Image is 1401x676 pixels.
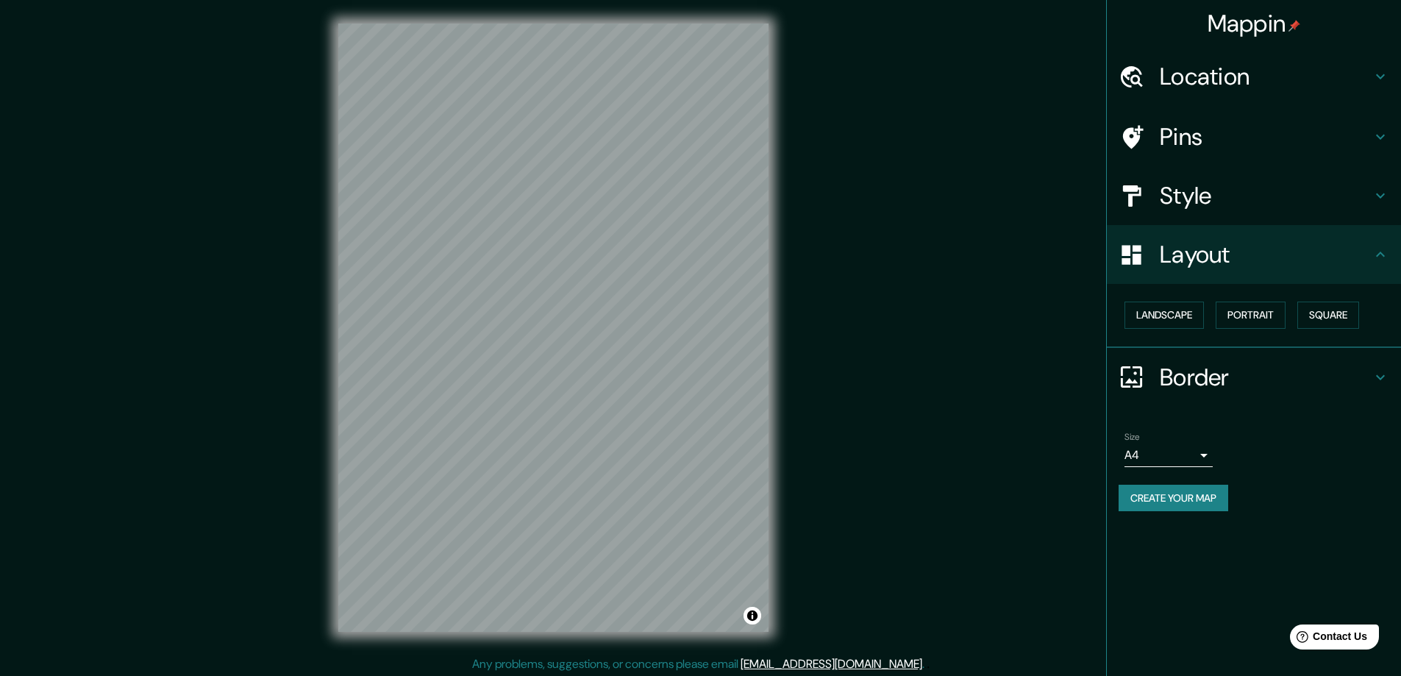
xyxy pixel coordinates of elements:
h4: Mappin [1208,9,1301,38]
button: Toggle attribution [744,607,761,625]
h4: Style [1160,181,1372,210]
label: Size [1124,430,1140,443]
a: [EMAIL_ADDRESS][DOMAIN_NAME] [741,656,922,672]
button: Portrait [1216,302,1286,329]
div: Border [1107,348,1401,407]
div: A4 [1124,444,1213,467]
iframe: Help widget launcher [1270,619,1385,660]
h4: Pins [1160,122,1372,152]
div: . [924,655,927,673]
div: Location [1107,47,1401,106]
h4: Layout [1160,240,1372,269]
div: Pins [1107,107,1401,166]
h4: Location [1160,62,1372,91]
button: Landscape [1124,302,1204,329]
div: . [927,655,930,673]
div: Layout [1107,225,1401,284]
img: pin-icon.png [1288,20,1300,32]
h4: Border [1160,363,1372,392]
canvas: Map [338,24,769,632]
p: Any problems, suggestions, or concerns please email . [472,655,924,673]
div: Style [1107,166,1401,225]
button: Square [1297,302,1359,329]
button: Create your map [1119,485,1228,512]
